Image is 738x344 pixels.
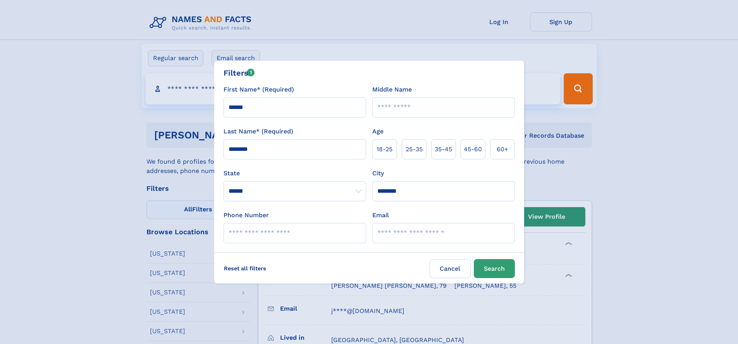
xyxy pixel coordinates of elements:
[224,169,366,178] label: State
[224,67,255,79] div: Filters
[224,85,294,94] label: First Name* (Required)
[224,127,293,136] label: Last Name* (Required)
[372,85,412,94] label: Middle Name
[474,259,515,278] button: Search
[372,127,384,136] label: Age
[372,211,389,220] label: Email
[406,145,423,154] span: 25‑35
[435,145,452,154] span: 35‑45
[224,211,269,220] label: Phone Number
[377,145,392,154] span: 18‑25
[372,169,384,178] label: City
[219,259,271,278] label: Reset all filters
[464,145,482,154] span: 45‑60
[430,259,471,278] label: Cancel
[497,145,508,154] span: 60+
